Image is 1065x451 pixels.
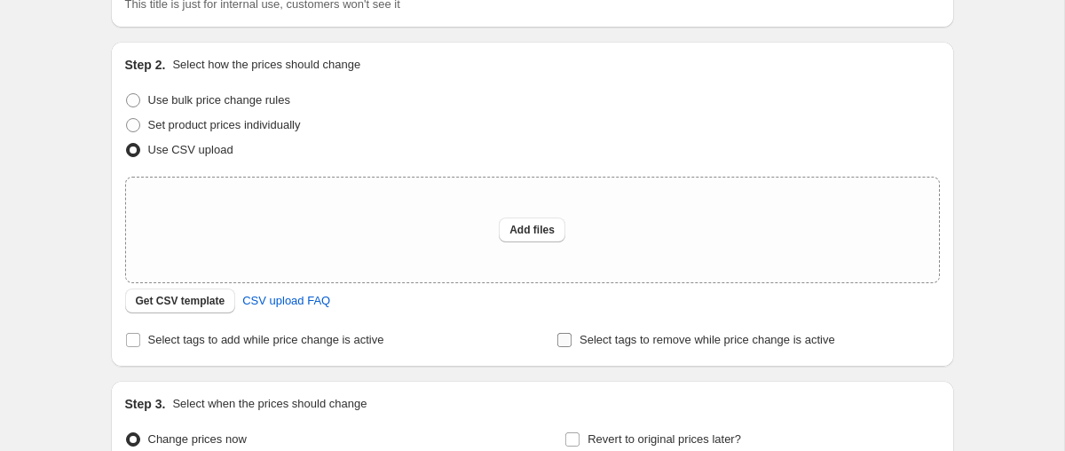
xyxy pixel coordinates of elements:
[125,395,166,413] h2: Step 3.
[136,294,225,308] span: Get CSV template
[148,143,233,156] span: Use CSV upload
[125,56,166,74] h2: Step 2.
[148,93,290,107] span: Use bulk price change rules
[148,333,384,346] span: Select tags to add while price change is active
[148,118,301,131] span: Set product prices individually
[588,432,741,446] span: Revert to original prices later?
[148,432,247,446] span: Change prices now
[172,56,360,74] p: Select how the prices should change
[499,218,565,242] button: Add files
[232,287,341,315] a: CSV upload FAQ
[172,395,367,413] p: Select when the prices should change
[125,289,236,313] button: Get CSV template
[509,223,555,237] span: Add files
[242,292,330,310] span: CSV upload FAQ
[580,333,835,346] span: Select tags to remove while price change is active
